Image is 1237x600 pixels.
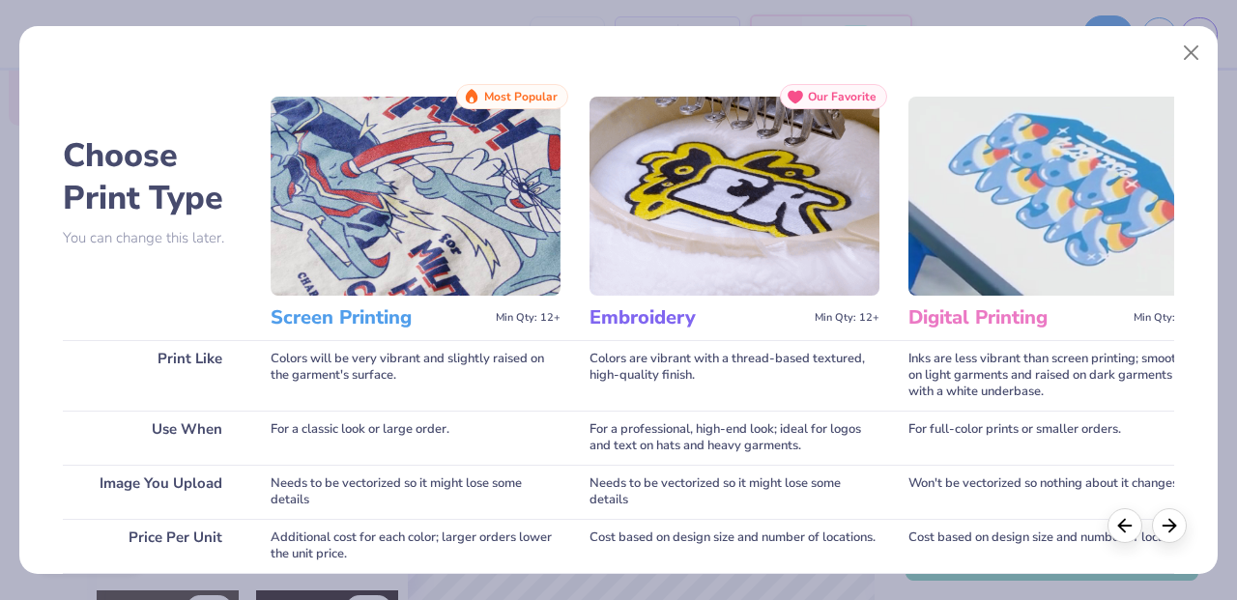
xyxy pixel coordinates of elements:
[908,411,1198,465] div: For full-color prints or smaller orders.
[63,465,242,519] div: Image You Upload
[908,465,1198,519] div: Won't be vectorized so nothing about it changes
[908,340,1198,411] div: Inks are less vibrant than screen printing; smooth on light garments and raised on dark garments ...
[63,134,242,219] h2: Choose Print Type
[484,90,558,103] span: Most Popular
[590,305,807,330] h3: Embroidery
[63,519,242,573] div: Price Per Unit
[1134,311,1198,325] span: Min Qty: 12+
[271,305,488,330] h3: Screen Printing
[271,340,561,411] div: Colors will be very vibrant and slightly raised on the garment's surface.
[908,519,1198,573] div: Cost based on design size and number of locations.
[271,411,561,465] div: For a classic look or large order.
[590,97,879,296] img: Embroidery
[496,311,561,325] span: Min Qty: 12+
[908,305,1126,330] h3: Digital Printing
[590,340,879,411] div: Colors are vibrant with a thread-based textured, high-quality finish.
[63,230,242,246] p: You can change this later.
[271,465,561,519] div: Needs to be vectorized so it might lose some details
[590,519,879,573] div: Cost based on design size and number of locations.
[590,465,879,519] div: Needs to be vectorized so it might lose some details
[1173,35,1210,71] button: Close
[63,340,242,411] div: Print Like
[815,311,879,325] span: Min Qty: 12+
[271,519,561,573] div: Additional cost for each color; larger orders lower the unit price.
[808,90,877,103] span: Our Favorite
[63,411,242,465] div: Use When
[908,97,1198,296] img: Digital Printing
[271,97,561,296] img: Screen Printing
[590,411,879,465] div: For a professional, high-end look; ideal for logos and text on hats and heavy garments.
